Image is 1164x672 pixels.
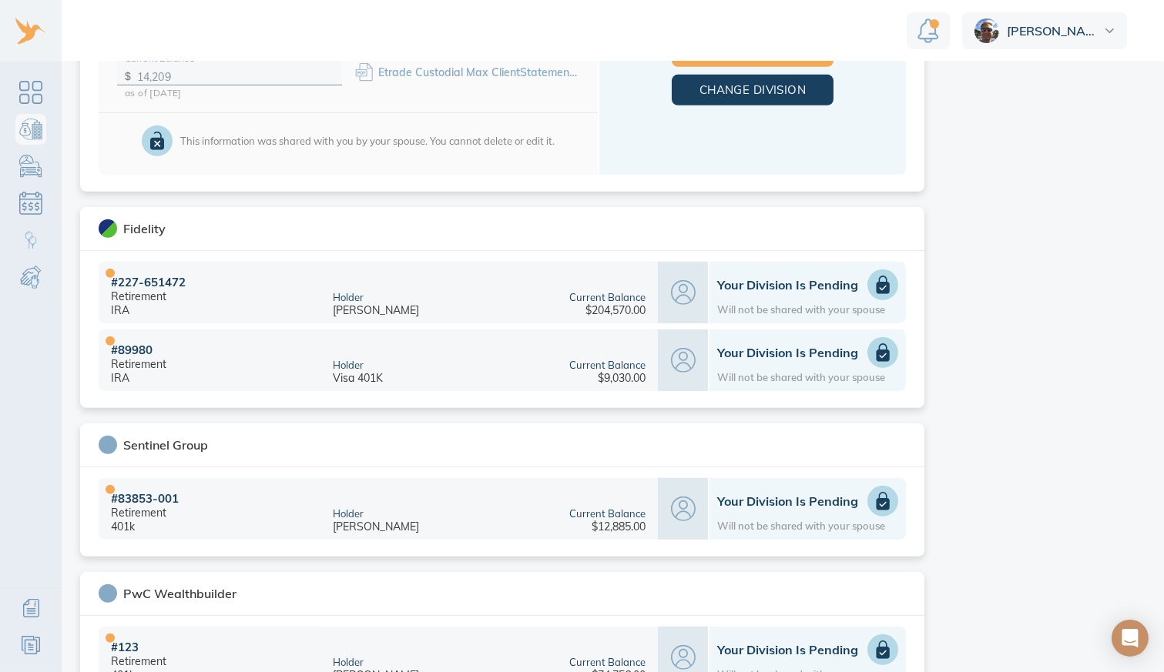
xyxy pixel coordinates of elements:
div: Visa 401K [333,371,383,385]
span: Change Division [696,80,809,100]
div: This information was shared with you by your spouse. You cannot delete or edit it. [180,136,555,146]
div: Holder [333,291,364,303]
img: ee2a253455b5a1643214f6bbf30279a1 [974,18,999,43]
div: $204,570.00 [585,303,646,317]
div: [PERSON_NAME] [333,520,419,533]
div: Open Intercom Messenger [1112,620,1149,657]
div: Current Balance [569,656,646,668]
label: Current Balance [125,55,195,64]
a: Additional Information [15,593,46,624]
h1: Your Division is Pending [717,642,898,657]
div: Will not be shared with your spouse [717,520,885,532]
div: Will not be shared with your spouse [717,371,885,383]
a: Resources [15,630,46,660]
div: Holder [333,656,364,668]
div: Fidelity [123,221,166,236]
a: Etrade Custodial Max ClientStatements_5183_123124.pdf [378,65,671,79]
div: Retirement [111,357,166,371]
div: PwC Wealthbuilder [123,586,236,601]
div: # 89980 [111,343,153,357]
div: IRA [111,371,129,385]
div: Retirement [111,654,166,668]
div: Will not be shared with your spouse [717,303,885,316]
a: Dashboard [15,77,46,108]
div: Current Balance [569,359,646,371]
button: Change Division [672,75,834,105]
div: Holder [333,507,364,520]
div: Holder [333,359,364,371]
div: Current Balance [569,291,646,303]
div: # 227-651472 [111,275,186,289]
div: 401k [111,520,135,533]
div: Retirement [111,506,166,520]
div: Sentinel Group [123,437,208,453]
div: Retirement [111,289,166,303]
div: $12,885.00 [592,520,646,533]
a: Child Custody & Parenting [15,225,46,256]
h1: Your Division is Pending [717,345,898,360]
a: Debts & Obligations [15,188,46,219]
p: $ [125,69,131,85]
div: [PERSON_NAME] [333,303,419,317]
h1: Your Division is Pending [717,493,898,509]
img: Notification [917,18,939,43]
div: $9,030.00 [598,371,646,385]
a: Bank Accounts & Investments [15,114,46,145]
a: Child & Spousal Support [15,262,46,293]
span: [PERSON_NAME] [1007,25,1101,37]
img: dropdown.svg [1105,28,1115,33]
div: Etrade Custodial Max ClientStatements_5183_123124.pdf [378,65,579,79]
h1: Your Division is Pending [717,277,898,293]
a: Personal Possessions [15,151,46,182]
p: as of [DATE] [125,85,342,101]
div: # 123 [111,640,139,654]
div: Current Balance [569,507,646,520]
div: IRA [111,303,129,317]
div: # 83853-001 [111,491,179,506]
